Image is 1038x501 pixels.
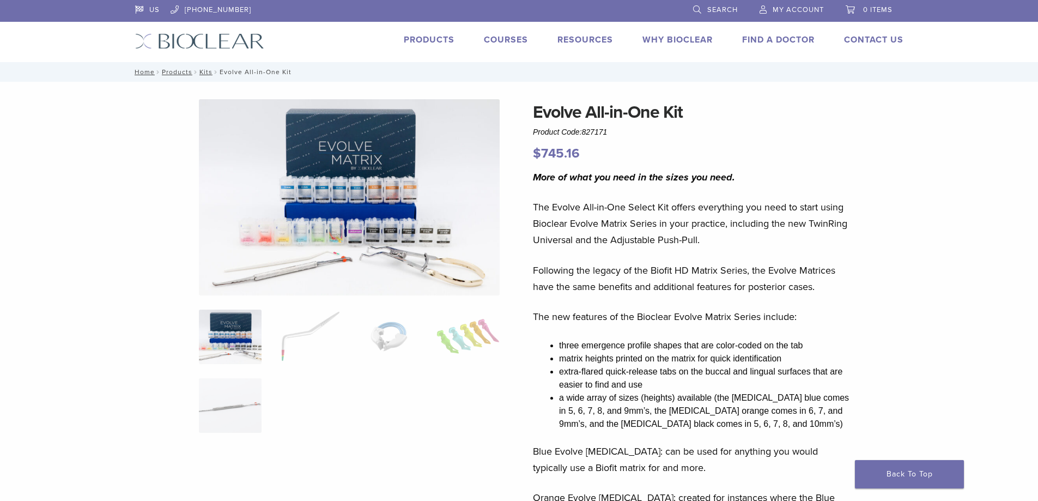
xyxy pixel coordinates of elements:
img: IMG_0457-scaled-e1745362001290-300x300.jpg [199,310,262,364]
img: IMG_0457 [199,99,500,295]
span: $ [533,146,541,161]
li: extra-flared quick-release tabs on the buccal and lingual surfaces that are easier to find and use [559,365,853,391]
li: three emergence profile shapes that are color-coded on the tab [559,339,853,352]
p: The Evolve All-in-One Select Kit offers everything you need to start using Bioclear Evolve Matrix... [533,199,853,248]
img: Evolve All-in-One Kit - Image 2 [278,310,341,364]
span: / [192,69,199,75]
a: Find A Doctor [742,34,815,45]
li: a wide array of sizes (heights) available (the [MEDICAL_DATA] blue comes in 5, 6, 7, 8, and 9mm’s... [559,391,853,431]
i: More of what you need in the sizes you need. [533,171,735,183]
a: Courses [484,34,528,45]
a: Why Bioclear [642,34,713,45]
p: The new features of the Bioclear Evolve Matrix Series include: [533,309,853,325]
a: Kits [199,68,213,76]
li: matrix heights printed on the matrix for quick identification [559,352,853,365]
a: Contact Us [844,34,903,45]
a: Back To Top [855,460,964,488]
span: / [155,69,162,75]
span: Product Code: [533,128,607,136]
p: Blue Evolve [MEDICAL_DATA]: can be used for anything you would typically use a Biofit matrix for ... [533,443,853,476]
span: 827171 [582,128,608,136]
span: / [213,69,220,75]
bdi: 745.16 [533,146,580,161]
a: Resources [557,34,613,45]
span: Search [707,5,738,14]
img: Evolve All-in-One Kit - Image 4 [436,310,499,364]
span: My Account [773,5,824,14]
img: Evolve All-in-One Kit - Image 3 [357,310,420,364]
span: 0 items [863,5,893,14]
h1: Evolve All-in-One Kit [533,99,853,125]
a: Home [131,68,155,76]
img: Evolve All-in-One Kit - Image 5 [199,378,262,433]
a: Products [404,34,454,45]
img: Bioclear [135,33,264,49]
a: Products [162,68,192,76]
p: Following the legacy of the Biofit HD Matrix Series, the Evolve Matrices have the same benefits a... [533,262,853,295]
nav: Evolve All-in-One Kit [127,62,912,82]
